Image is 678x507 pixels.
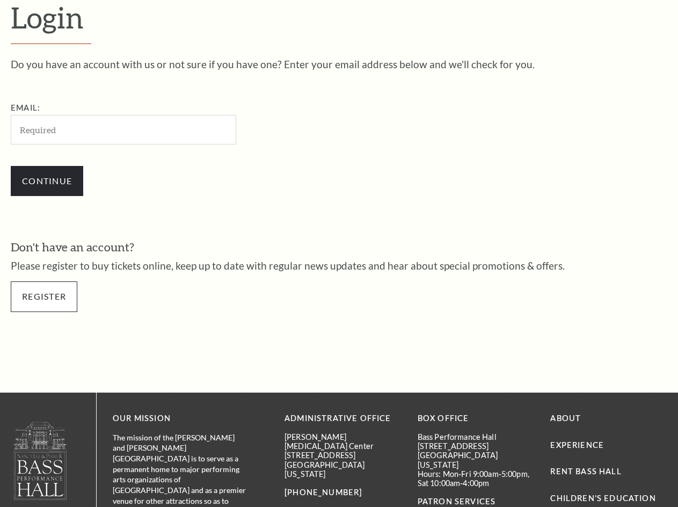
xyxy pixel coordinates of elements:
p: Please register to buy tickets online, keep up to date with regular news updates and hear about s... [11,260,667,271]
label: Email: [11,103,40,112]
a: Register [11,281,77,312]
p: OUR MISSION [113,412,247,425]
img: logo-footer.png [13,421,68,500]
p: Hours: Mon-Fri 9:00am-5:00pm, Sat 10:00am-4:00pm [418,469,535,488]
p: Administrative Office [285,412,402,425]
a: About [550,414,581,423]
input: Required [11,115,236,144]
a: Experience [550,440,604,450]
p: Bass Performance Hall [418,432,535,441]
h3: Don't have an account? [11,239,667,256]
p: [STREET_ADDRESS] [285,451,402,460]
p: [GEOGRAPHIC_DATA][US_STATE] [285,460,402,479]
p: [GEOGRAPHIC_DATA][US_STATE] [418,451,535,469]
p: BOX OFFICE [418,412,535,425]
input: Continue [11,166,83,196]
p: [PERSON_NAME][MEDICAL_DATA] Center [285,432,402,451]
a: Rent Bass Hall [550,467,621,476]
p: Do you have an account with us or not sure if you have one? Enter your email address below and we... [11,59,667,69]
p: [STREET_ADDRESS] [418,441,535,451]
p: [PHONE_NUMBER] [285,486,402,499]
